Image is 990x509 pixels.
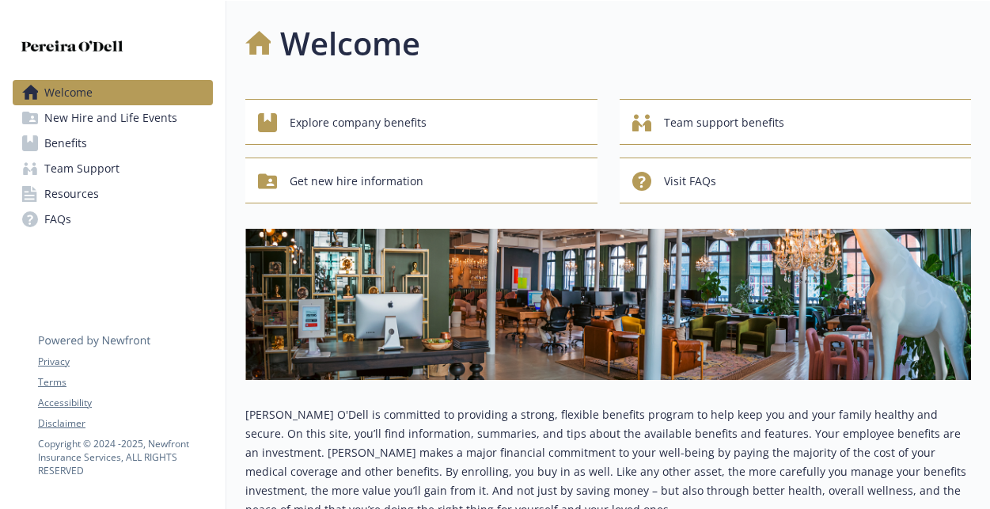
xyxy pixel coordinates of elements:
span: Welcome [44,80,93,105]
img: overview page banner [245,229,971,380]
a: Welcome [13,80,213,105]
span: FAQs [44,207,71,232]
a: FAQs [13,207,213,232]
span: New Hire and Life Events [44,105,177,131]
a: Disclaimer [38,416,212,431]
a: Team Support [13,156,213,181]
a: Privacy [38,355,212,369]
span: Resources [44,181,99,207]
span: Benefits [44,131,87,156]
span: Team support benefits [664,108,784,138]
a: Accessibility [38,396,212,410]
a: Resources [13,181,213,207]
a: Terms [38,375,212,389]
a: Benefits [13,131,213,156]
h1: Welcome [280,20,420,67]
button: Get new hire information [245,158,597,203]
button: Team support benefits [620,99,972,145]
button: Visit FAQs [620,158,972,203]
span: Visit FAQs [664,166,716,196]
button: Explore company benefits [245,99,597,145]
span: Team Support [44,156,119,181]
span: Get new hire information [290,166,423,196]
a: New Hire and Life Events [13,105,213,131]
span: Explore company benefits [290,108,427,138]
p: Copyright © 2024 - 2025 , Newfront Insurance Services, ALL RIGHTS RESERVED [38,437,212,477]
